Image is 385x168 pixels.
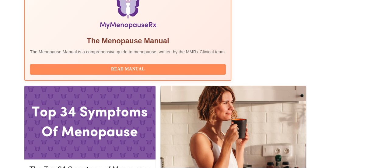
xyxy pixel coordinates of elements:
[30,49,226,55] p: The Menopause Manual is a comprehensive guide to menopause, written by the MMRx Clinical team.
[30,36,226,46] h5: The Menopause Manual
[36,66,220,73] span: Read Manual
[30,66,227,71] a: Read Manual
[30,64,226,75] button: Read Manual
